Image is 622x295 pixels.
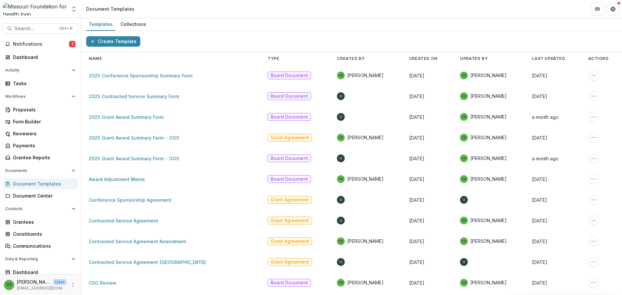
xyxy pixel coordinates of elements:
button: More Action [588,236,599,246]
div: Deena Lauver Scotti [462,136,466,139]
div: Collections [118,19,149,29]
div: Unknown [340,115,342,119]
p: [PERSON_NAME] [17,278,51,285]
span: [DATE] [532,218,547,223]
button: Get Help [606,3,619,16]
button: More Action [588,195,599,205]
span: [DATE] [409,197,424,203]
span: Board Document [271,114,308,120]
button: More Action [588,70,599,81]
a: CSO Review [89,280,116,286]
span: Board Document [271,176,308,182]
div: Grantee Reports [13,154,73,161]
div: Deena Lauver Scotti [462,219,466,222]
th: Actions [581,52,622,65]
span: [DATE] [409,239,424,244]
div: Deena Lauver Scotti [339,74,343,77]
span: [DATE] [409,176,424,182]
button: More Action [588,174,599,184]
span: [PERSON_NAME] [470,114,507,120]
span: [DATE] [532,259,547,265]
span: Documents [5,168,69,173]
button: More Action [588,153,599,164]
div: Ctrl + K [58,25,74,32]
button: Notifications1 [3,39,78,49]
a: 2025 Grant Award Summary Form [89,114,164,120]
span: [PERSON_NAME] [470,134,507,141]
button: Open Data & Reporting [3,254,78,264]
button: More Action [588,278,599,288]
span: [PERSON_NAME] [347,176,384,182]
a: Reviewers [3,128,78,139]
div: Deena Lauver Scotti [462,177,466,181]
div: Dashboard [13,269,73,276]
span: Board Document [271,94,308,99]
div: Deena Lauver Scotti [6,283,12,287]
a: Form Builder [3,116,78,127]
div: Grantees [13,219,73,225]
div: Deena Lauver Scotti [462,240,466,243]
button: Open Workflows [3,91,78,102]
div: Deena Lauver Scotti [339,240,343,243]
th: Updated By [452,52,524,65]
th: Type [260,52,329,65]
span: [DATE] [409,135,424,141]
span: [PERSON_NAME] [347,72,384,79]
p: User [53,279,66,285]
span: [DATE] [532,280,547,286]
span: Board Document [271,156,308,161]
div: Deena Lauver Scotti [462,74,466,77]
button: More [69,281,77,289]
div: Deena Lauver Scotti [462,95,466,98]
span: [DATE] [532,239,547,244]
a: Tasks [3,78,78,89]
th: Created On [401,52,452,65]
span: Data & Reporting [5,257,69,261]
div: Deena Lauver Scotti [462,115,466,119]
span: [DATE] [409,259,424,265]
a: Award Adjustment Memo [89,176,145,182]
span: [PERSON_NAME] [470,72,507,79]
div: Unknown [340,95,342,98]
span: [DATE] [532,94,547,99]
a: Contracted Service Agreement Amendment [89,239,186,244]
a: 2025 Grant Award Summary Form - GOS [89,156,179,161]
p: [EMAIL_ADDRESS][DOMAIN_NAME] [17,285,66,291]
a: Document Center [3,190,78,201]
span: Search... [15,26,55,31]
div: Form Builder [13,118,73,125]
span: Grant Agreement [271,218,309,223]
span: Contacts [5,207,69,211]
span: [PERSON_NAME] [470,155,507,162]
span: [DATE] [532,197,547,203]
th: Created By [329,52,401,65]
span: [PERSON_NAME] [347,134,384,141]
a: Grantee Reports [3,152,78,163]
span: [PERSON_NAME] [347,238,384,244]
span: Activity [5,68,69,73]
a: Communications [3,241,78,251]
span: a month ago [532,114,559,120]
button: Open Contacts [3,204,78,214]
div: Deena Lauver Scotti [339,281,343,284]
span: [DATE] [532,176,547,182]
div: Document Center [13,192,73,199]
div: Proposals [13,106,73,113]
span: Grant Agreement [271,197,309,203]
th: Name [81,52,260,65]
a: Dashboard [3,267,78,278]
a: 2025 Contracted Service Summary Form [89,94,179,99]
span: Workflows [5,94,69,99]
a: Dashboard [3,52,78,62]
button: More Action [588,215,599,226]
button: Search... [3,23,78,34]
div: Unknown [463,198,465,201]
a: 2025 Conference Sponsorship Summary Form [89,73,192,78]
nav: breadcrumb [84,4,137,14]
button: More Action [588,112,599,122]
span: [PERSON_NAME] [470,176,507,182]
div: Unknown [340,219,342,222]
span: [DATE] [532,73,547,78]
button: More Action [588,91,599,101]
div: Unknown [340,260,342,264]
